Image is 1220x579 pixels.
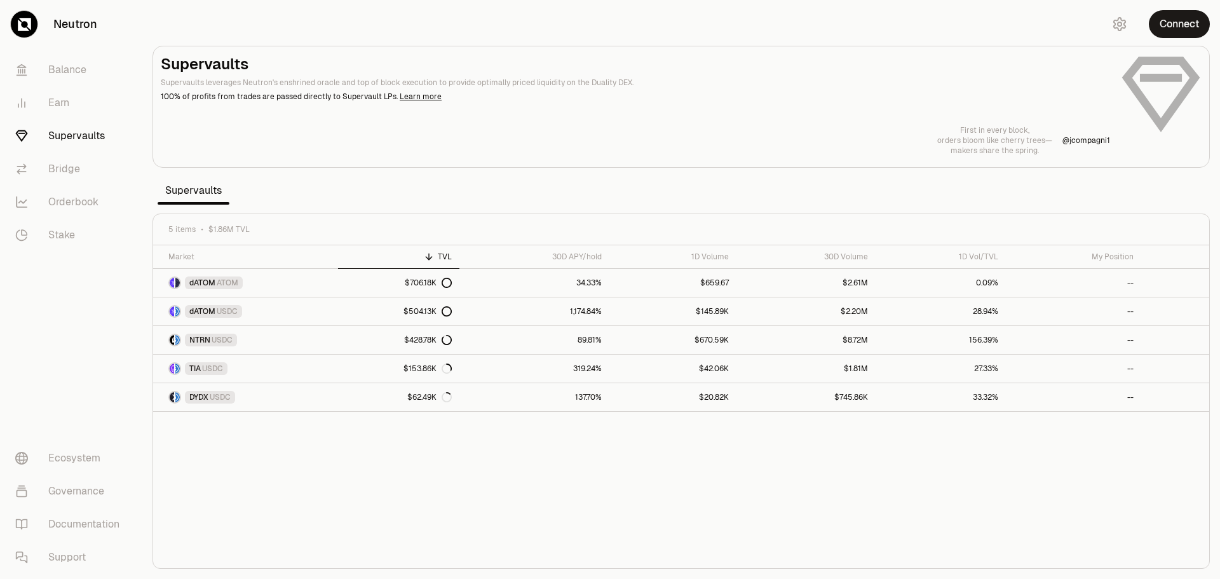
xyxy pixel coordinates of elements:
div: $62.49K [407,392,452,402]
a: 1,174.84% [459,297,609,325]
a: -- [1006,297,1141,325]
img: TIA Logo [170,364,174,374]
span: $1.86M TVL [208,224,250,235]
div: 30D Volume [744,252,868,262]
a: $428.78K [338,326,459,354]
p: First in every block, [937,125,1052,135]
span: USDC [212,335,233,345]
button: Connect [1149,10,1210,38]
a: 33.32% [876,383,1006,411]
a: Documentation [5,508,137,541]
span: NTRN [189,335,210,345]
a: -- [1006,326,1141,354]
p: Supervaults leverages Neutron's enshrined oracle and top of block execution to provide optimally ... [161,77,1110,88]
a: $745.86K [736,383,876,411]
a: $145.89K [609,297,736,325]
a: 28.94% [876,297,1006,325]
a: $504.13K [338,297,459,325]
a: Governance [5,475,137,508]
a: Bridge [5,153,137,186]
a: -- [1006,355,1141,383]
img: dATOM Logo [170,306,174,317]
a: Earn [5,86,137,119]
a: $659.67 [609,269,736,297]
a: TIA LogoUSDC LogoTIAUSDC [153,355,338,383]
span: 5 items [168,224,196,235]
a: Learn more [400,92,442,102]
a: Supervaults [5,119,137,153]
div: Market [168,252,330,262]
a: Balance [5,53,137,86]
a: Orderbook [5,186,137,219]
span: USDC [217,306,238,317]
a: Ecosystem [5,442,137,475]
img: ATOM Logo [175,278,180,288]
span: USDC [210,392,231,402]
a: 137.70% [459,383,609,411]
span: dATOM [189,306,215,317]
a: $62.49K [338,383,459,411]
div: My Position [1013,252,1134,262]
a: 89.81% [459,326,609,354]
a: dATOM LogoATOM LogodATOMATOM [153,269,338,297]
div: 30D APY/hold [467,252,602,262]
a: $2.20M [736,297,876,325]
img: USDC Logo [175,392,180,402]
a: $153.86K [338,355,459,383]
p: 100% of profits from trades are passed directly to Supervault LPs. [161,91,1110,102]
a: 27.33% [876,355,1006,383]
a: $42.06K [609,355,736,383]
a: $670.59K [609,326,736,354]
img: USDC Logo [175,335,180,345]
a: $1.81M [736,355,876,383]
a: $706.18K [338,269,459,297]
div: $153.86K [403,364,452,374]
div: 1D Volume [617,252,729,262]
a: -- [1006,383,1141,411]
a: DYDX LogoUSDC LogoDYDXUSDC [153,383,338,411]
a: 319.24% [459,355,609,383]
span: USDC [202,364,223,374]
p: makers share the spring. [937,146,1052,156]
a: $8.72M [736,326,876,354]
a: $20.82K [609,383,736,411]
span: ATOM [217,278,238,288]
img: DYDX Logo [170,392,174,402]
a: -- [1006,269,1141,297]
span: DYDX [189,392,208,402]
a: Stake [5,219,137,252]
span: dATOM [189,278,215,288]
div: $706.18K [405,278,452,288]
a: NTRN LogoUSDC LogoNTRNUSDC [153,326,338,354]
p: @ jcompagni1 [1062,135,1110,146]
div: $428.78K [404,335,452,345]
a: @jcompagni1 [1062,135,1110,146]
img: dATOM Logo [170,278,174,288]
a: 34.33% [459,269,609,297]
a: $2.61M [736,269,876,297]
div: TVL [346,252,451,262]
span: TIA [189,364,201,374]
a: dATOM LogoUSDC LogodATOMUSDC [153,297,338,325]
img: USDC Logo [175,306,180,317]
p: orders bloom like cherry trees— [937,135,1052,146]
span: Supervaults [158,178,229,203]
a: Support [5,541,137,574]
a: 156.39% [876,326,1006,354]
div: $504.13K [403,306,452,317]
a: First in every block,orders bloom like cherry trees—makers share the spring. [937,125,1052,156]
div: 1D Vol/TVL [883,252,999,262]
img: NTRN Logo [170,335,174,345]
h2: Supervaults [161,54,1110,74]
a: 0.09% [876,269,1006,297]
img: USDC Logo [175,364,180,374]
